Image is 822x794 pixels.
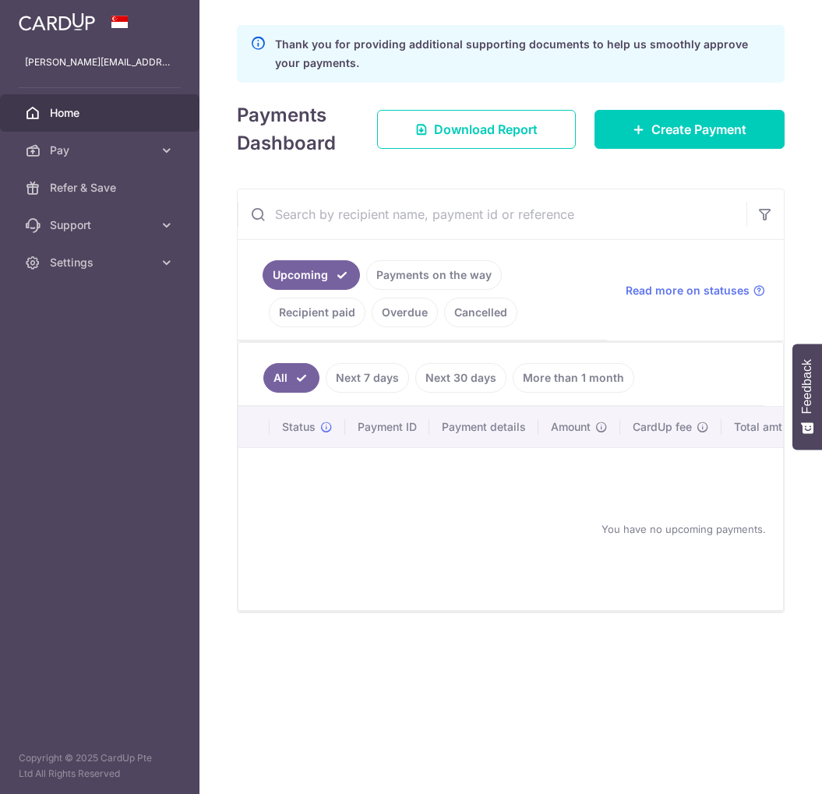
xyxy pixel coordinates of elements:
[734,419,785,435] span: Total amt.
[263,260,360,290] a: Upcoming
[444,298,517,327] a: Cancelled
[633,419,692,435] span: CardUp fee
[326,363,409,393] a: Next 7 days
[594,110,785,149] a: Create Payment
[50,180,153,196] span: Refer & Save
[238,189,746,239] input: Search by recipient name, payment id or reference
[269,298,365,327] a: Recipient paid
[377,110,576,149] a: Download Report
[50,217,153,233] span: Support
[50,255,153,270] span: Settings
[800,359,814,414] span: Feedback
[626,283,765,298] a: Read more on statuses
[626,283,750,298] span: Read more on statuses
[263,363,319,393] a: All
[651,120,746,139] span: Create Payment
[415,363,506,393] a: Next 30 days
[25,55,175,70] p: [PERSON_NAME][EMAIL_ADDRESS][DOMAIN_NAME]
[345,407,429,447] th: Payment ID
[551,419,591,435] span: Amount
[282,419,316,435] span: Status
[237,101,349,157] h4: Payments Dashboard
[50,143,153,158] span: Pay
[275,35,771,72] p: Thank you for providing additional supporting documents to help us smoothly approve your payments.
[792,344,822,450] button: Feedback - Show survey
[513,363,634,393] a: More than 1 month
[372,298,438,327] a: Overdue
[19,12,95,31] img: CardUp
[434,120,538,139] span: Download Report
[366,260,502,290] a: Payments on the way
[50,105,153,121] span: Home
[429,407,538,447] th: Payment details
